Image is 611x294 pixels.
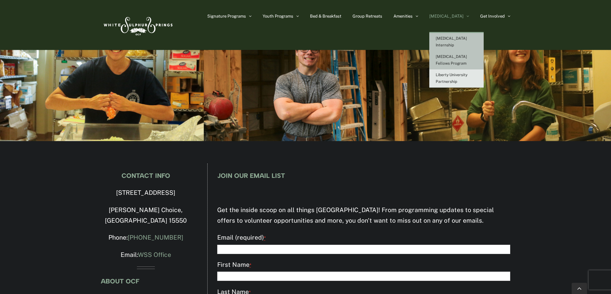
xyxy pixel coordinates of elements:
[353,14,382,18] span: Group Retreats
[310,14,341,18] span: Bed & Breakfast
[429,69,484,88] a: Liberty University Partnership
[217,259,510,271] label: First Name
[217,232,510,243] label: Email (required)
[101,187,191,198] p: [STREET_ADDRESS]
[436,73,467,84] span: Liberty University Partnership
[217,205,510,226] p: Get the inside scoop on all things [GEOGRAPHIC_DATA]! From programming updates to special offers ...
[101,232,191,243] p: Phone:
[263,14,293,18] span: Youth Programs
[101,250,191,260] p: Email:
[480,14,505,18] span: Get Involved
[393,14,413,18] span: Amenities
[101,278,191,285] h4: ABOUT OCF
[207,14,246,18] span: Signature Programs
[264,235,266,241] abbr: required
[436,54,467,66] span: [MEDICAL_DATA] Fellows Program
[101,10,174,40] img: White Sulphur Springs Logo
[429,51,484,69] a: [MEDICAL_DATA] Fellows Program
[217,172,510,179] h4: JOIN OUR EMAIL LIST
[429,33,484,51] a: [MEDICAL_DATA] Internship
[250,262,251,268] abbr: required
[138,251,171,258] a: WSS Office
[128,234,183,241] a: [PHONE_NUMBER]
[101,172,191,179] h4: CONTACT INFO
[429,14,464,18] span: [MEDICAL_DATA]
[101,205,191,226] p: [PERSON_NAME] Choice, [GEOGRAPHIC_DATA] 15550
[436,36,467,47] span: [MEDICAL_DATA] Internship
